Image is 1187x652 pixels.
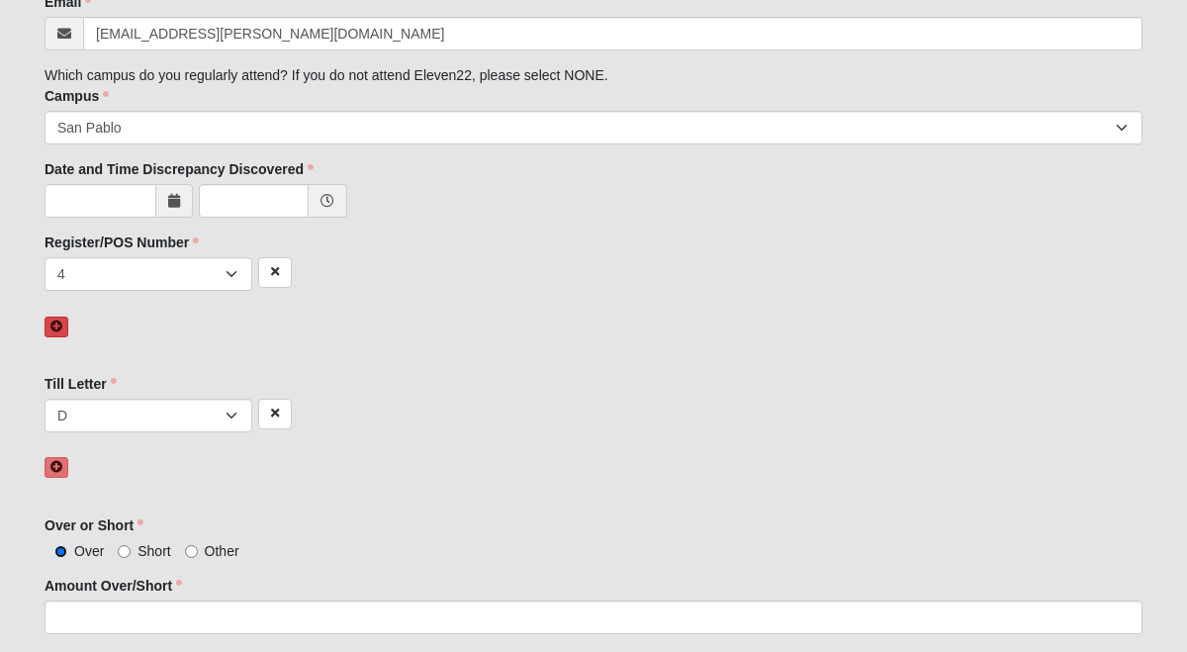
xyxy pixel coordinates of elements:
input: Other [185,545,198,558]
label: Register/POS Number [45,233,199,252]
input: Short [118,545,131,558]
input: Over [54,545,67,558]
label: Campus [45,86,109,106]
label: Till Letter [45,374,117,394]
span: Short [137,543,170,559]
label: Date and Time Discrepancy Discovered [45,159,314,179]
label: Over or Short [45,515,143,535]
span: Other [205,543,239,559]
label: Amount Over/Short [45,576,182,596]
span: Over [74,543,104,559]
